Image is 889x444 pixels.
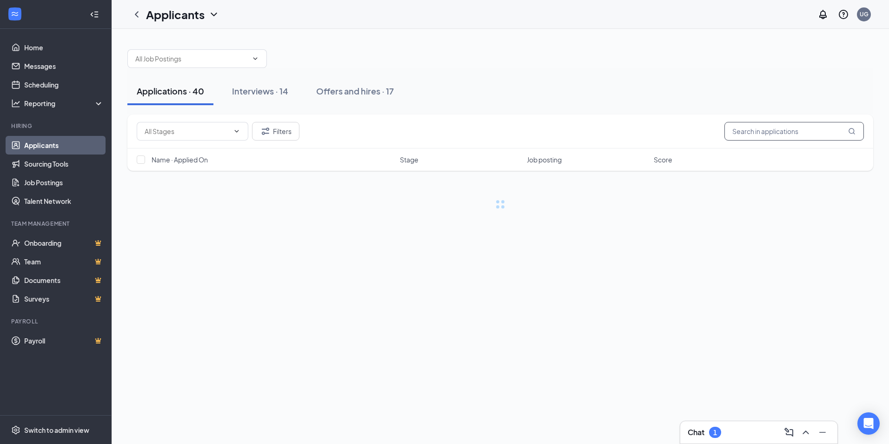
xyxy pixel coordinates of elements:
div: Offers and hires · 17 [316,85,394,97]
div: Interviews · 14 [232,85,288,97]
button: Minimize [815,425,830,440]
div: Hiring [11,122,102,130]
svg: Settings [11,425,20,435]
h3: Chat [688,427,704,437]
h1: Applicants [146,7,205,22]
svg: ChevronDown [208,9,219,20]
span: Job posting [527,155,562,164]
svg: ComposeMessage [783,427,795,438]
svg: WorkstreamLogo [10,9,20,19]
a: Applicants [24,136,104,155]
a: Job Postings [24,173,104,192]
div: Payroll [11,317,102,325]
a: DocumentsCrown [24,271,104,289]
svg: Minimize [817,427,828,438]
svg: Collapse [90,10,99,19]
svg: Analysis [11,99,20,108]
a: PayrollCrown [24,331,104,350]
a: SurveysCrown [24,289,104,308]
a: TeamCrown [24,252,104,271]
input: All Job Postings [135,54,248,64]
svg: ChevronLeft [131,9,142,20]
button: ComposeMessage [782,425,796,440]
div: Team Management [11,220,102,228]
div: Switch to admin view [24,425,89,435]
svg: ChevronDown [252,55,259,62]
a: Scheduling [24,75,104,94]
span: Stage [400,155,418,164]
div: Open Intercom Messenger [857,412,880,435]
span: Score [654,155,672,164]
svg: Notifications [817,9,829,20]
div: 1 [713,429,717,437]
a: OnboardingCrown [24,234,104,252]
div: UG [860,10,869,18]
button: Filter Filters [252,122,299,141]
a: Sourcing Tools [24,155,104,173]
div: Applications · 40 [137,85,204,97]
svg: MagnifyingGlass [848,128,856,135]
input: Search in applications [724,122,864,141]
svg: ChevronDown [233,128,240,135]
a: Home [24,38,104,57]
div: Reporting [24,99,104,108]
a: Messages [24,57,104,75]
svg: ChevronUp [800,427,811,438]
svg: QuestionInfo [838,9,849,20]
button: ChevronUp [798,425,813,440]
a: Talent Network [24,192,104,210]
span: Name · Applied On [152,155,208,164]
svg: Filter [260,126,271,137]
input: All Stages [145,126,229,136]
